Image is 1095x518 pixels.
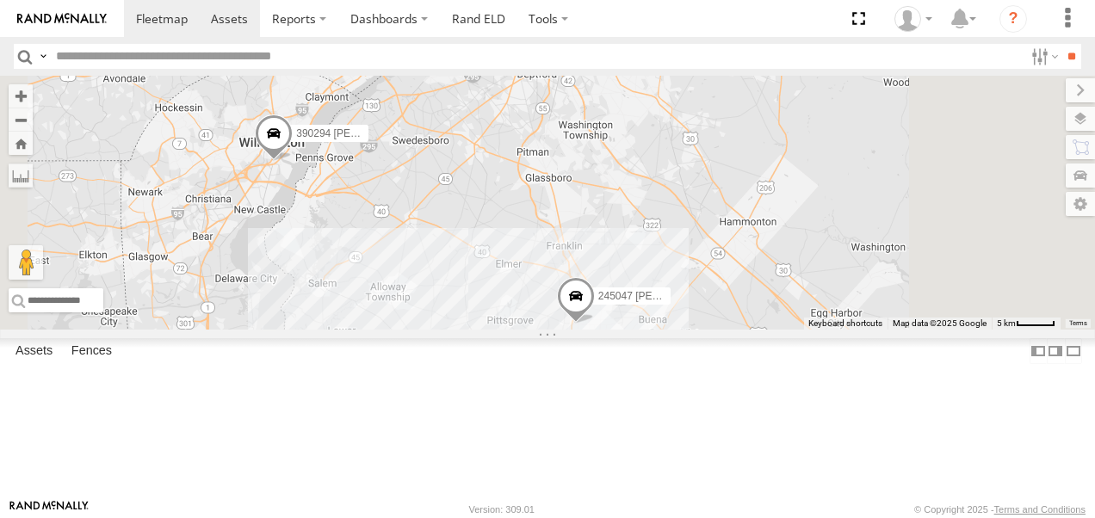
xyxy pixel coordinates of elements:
label: Fences [63,339,121,363]
label: Map Settings [1066,192,1095,216]
a: Visit our Website [9,501,89,518]
div: John Olaniyan [888,6,938,32]
label: Assets [7,339,61,363]
span: 390294 [PERSON_NAME] [296,127,418,139]
label: Search Query [36,44,50,69]
i: ? [999,5,1027,33]
span: Map data ©2025 Google [893,318,987,328]
button: Map Scale: 5 km per 42 pixels [992,318,1061,330]
label: Dock Summary Table to the Left [1030,338,1047,363]
label: Hide Summary Table [1065,338,1082,363]
span: 245047 [PERSON_NAME] [598,290,721,302]
a: Terms and Conditions [994,504,1086,515]
img: rand-logo.svg [17,13,107,25]
button: Zoom Home [9,132,33,155]
button: Keyboard shortcuts [808,318,882,330]
button: Drag Pegman onto the map to open Street View [9,245,43,280]
div: Version: 309.01 [469,504,535,515]
a: Terms (opens in new tab) [1069,320,1087,327]
label: Measure [9,163,33,188]
button: Zoom out [9,108,33,132]
label: Dock Summary Table to the Right [1047,338,1064,363]
div: © Copyright 2025 - [914,504,1086,515]
button: Zoom in [9,84,33,108]
span: 5 km [997,318,1016,328]
label: Search Filter Options [1024,44,1061,69]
